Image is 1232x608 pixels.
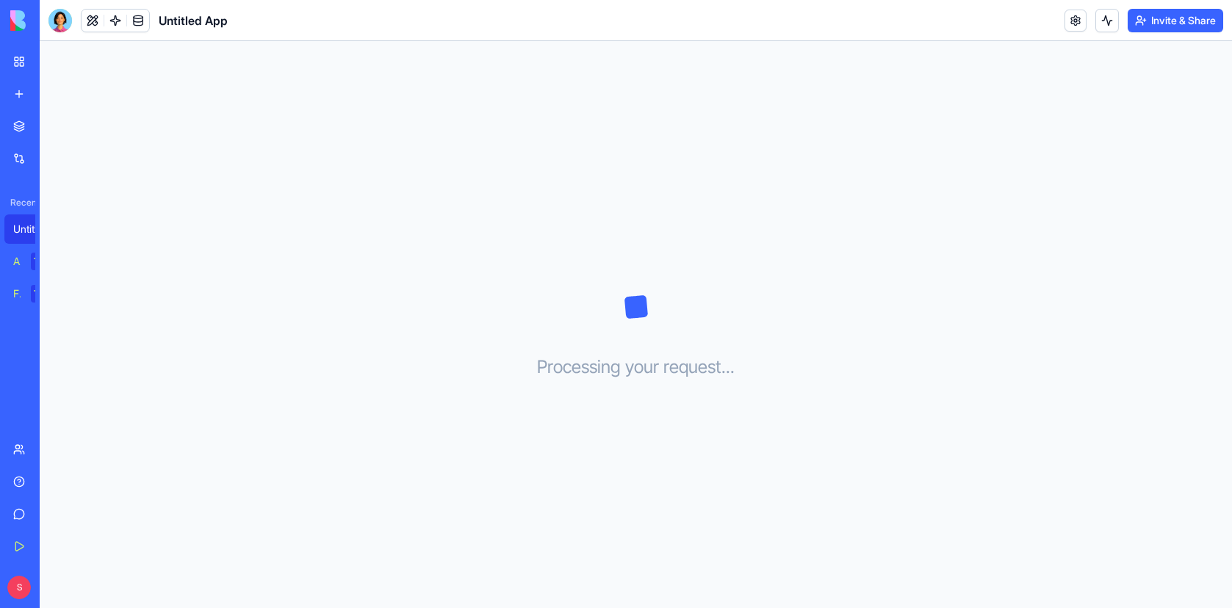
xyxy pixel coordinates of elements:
div: TRY [31,253,54,270]
img: logo [10,10,101,31]
span: . [730,355,735,379]
button: Invite & Share [1128,9,1223,32]
div: TRY [31,285,54,303]
span: . [726,355,730,379]
h3: Processing your request [537,355,735,379]
span: . [721,355,726,379]
span: Untitled App [159,12,228,29]
div: Untitled App [13,222,54,236]
div: Feedback Form [13,286,21,301]
span: Recent [4,197,35,209]
a: Feedback FormTRY [4,279,63,308]
a: AI Logo GeneratorTRY [4,247,63,276]
span: S [7,576,31,599]
div: AI Logo Generator [13,254,21,269]
a: Untitled App [4,214,63,244]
